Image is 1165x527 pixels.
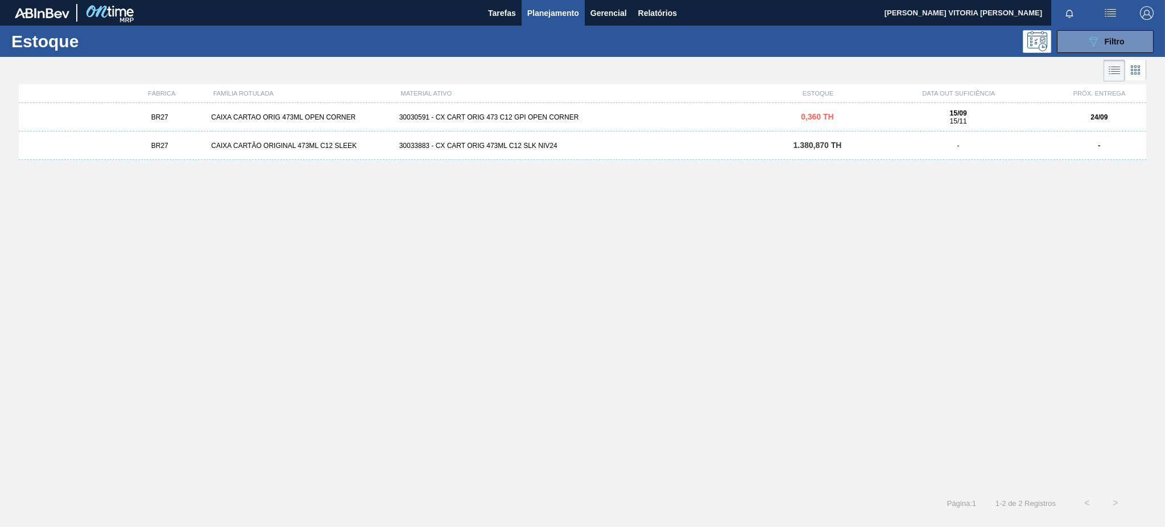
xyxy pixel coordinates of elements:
[771,90,865,97] div: ESTOQUE
[115,90,209,97] div: FÁBRICA
[590,6,627,20] span: Gerencial
[1057,30,1154,53] button: Filtro
[950,109,967,117] strong: 15/09
[396,90,771,97] div: MATERIAL ATIVO
[15,8,69,18] img: TNhmsLtSVTkK8tSr43FrP2fwEKptu5GPRR3wAAAABJRU5ErkJggg==
[1101,489,1130,517] button: >
[206,142,394,150] div: CAIXA CARTÃO ORIGINAL 473ML C12 SLEEK
[865,90,1052,97] div: DATA OUT SUFICIÊNCIA
[1023,30,1051,53] div: Pogramando: nenhum usuário selecionado
[206,113,394,121] div: CAIXA CARTAO ORIG 473ML OPEN CORNER
[1125,60,1146,81] div: Visão em Cards
[1090,113,1108,121] strong: 24/09
[1073,489,1101,517] button: <
[1104,60,1125,81] div: Visão em Lista
[1105,37,1125,46] span: Filtro
[1051,5,1088,21] button: Notificações
[957,142,960,150] span: -
[638,6,677,20] span: Relatórios
[151,113,168,121] span: BR27
[1052,90,1146,97] div: PRÓX. ENTREGA
[793,141,841,150] span: 1.380,870 TH
[395,113,771,121] div: 30030591 - CX CART ORIG 473 C12 GPI OPEN CORNER
[11,35,183,48] h1: Estoque
[801,112,834,121] span: 0,360 TH
[395,142,771,150] div: 30033883 - CX CART ORIG 473ML C12 SLK NIV24
[527,6,579,20] span: Planejamento
[1104,6,1117,20] img: userActions
[151,142,168,150] span: BR27
[209,90,396,97] div: FAMÍLIA ROTULADA
[950,117,967,125] span: 15/11
[1140,6,1154,20] img: Logout
[488,6,516,20] span: Tarefas
[1098,142,1100,150] strong: -
[947,499,976,508] span: Página : 1
[993,499,1056,508] span: 1 - 2 de 2 Registros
